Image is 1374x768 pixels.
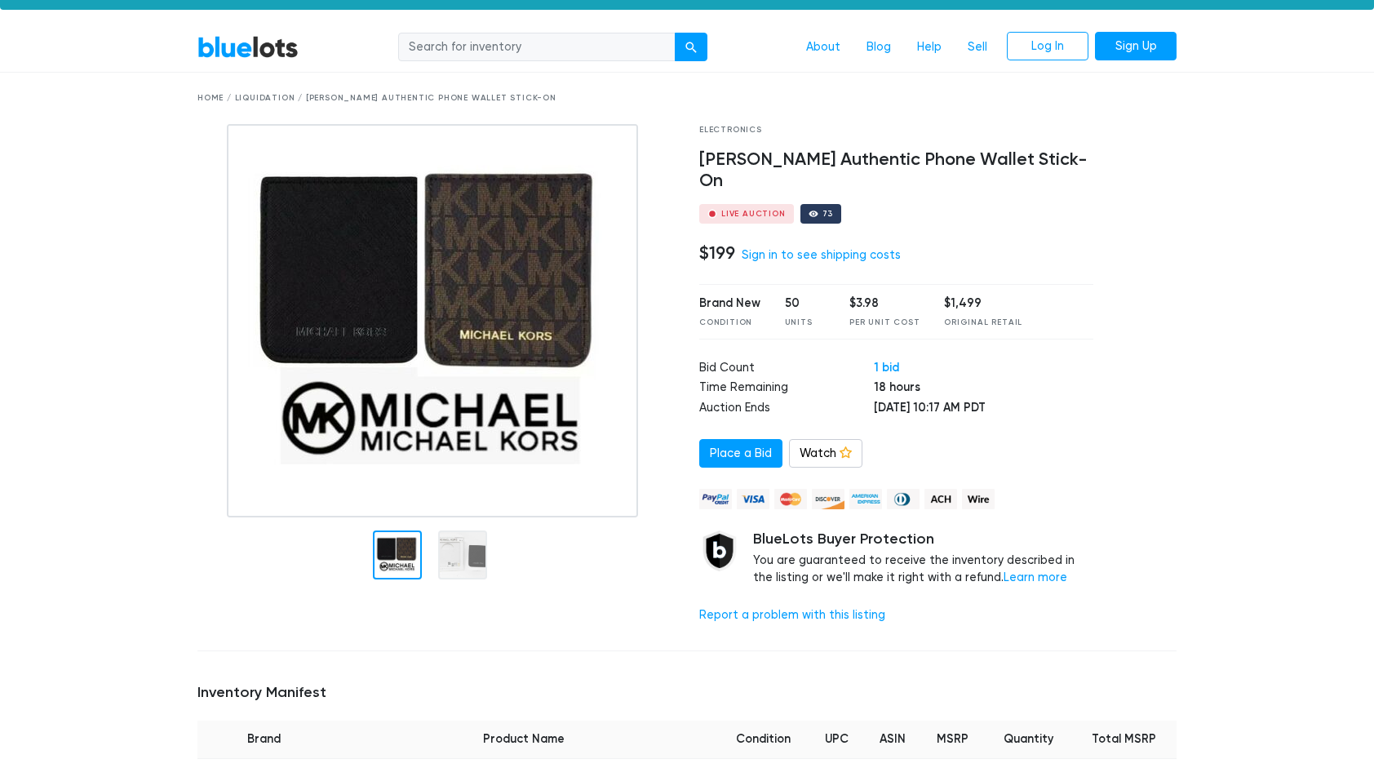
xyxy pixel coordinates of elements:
th: Quantity [985,721,1071,758]
td: 18 hours [874,379,1093,399]
img: paypal_credit-80455e56f6e1299e8d57f40c0dcee7b8cd4ae79b9eccbfc37e2480457ba36de9.png [699,489,732,509]
td: Auction Ends [699,399,874,420]
th: MSRP [921,721,986,758]
a: Help [904,32,955,63]
div: Units [785,317,826,329]
div: $3.98 [849,295,920,313]
img: american_express-ae2a9f97a040b4b41f6397f7637041a5861d5f99d0716c09922aba4e24c8547d.png [849,489,882,509]
a: Watch [789,439,862,468]
th: Total MSRP [1071,721,1177,758]
a: Report a problem with this listing [699,608,885,622]
th: Product Name [331,721,717,758]
div: You are guaranteed to receive the inventory described in the listing or we'll make it right with ... [753,530,1093,587]
a: Sign in to see shipping costs [742,248,901,262]
div: Original Retail [944,317,1022,329]
div: 73 [822,210,834,218]
img: wire-908396882fe19aaaffefbd8e17b12f2f29708bd78693273c0e28e3a24408487f.png [962,489,995,509]
img: ach-b7992fed28a4f97f893c574229be66187b9afb3f1a8d16a4691d3d3140a8ab00.png [924,489,957,509]
a: BlueLots [197,35,299,59]
h4: $199 [699,242,735,264]
th: ASIN [864,721,921,758]
a: Blog [853,32,904,63]
div: Per Unit Cost [849,317,920,329]
td: Bid Count [699,359,874,380]
img: discover-82be18ecfda2d062aad2762c1ca80e2d36a4073d45c9e0ffae68cd515fbd3d32.png [812,489,844,509]
img: visa-79caf175f036a155110d1892330093d4c38f53c55c9ec9e2c3a54a56571784bb.png [737,489,769,509]
div: Live Auction [721,210,786,218]
img: diners_club-c48f30131b33b1bb0e5d0e2dbd43a8bea4cb12cb2961413e2f4250e06c020426.png [887,489,920,509]
a: Learn more [1004,570,1067,584]
div: Brand New [699,295,760,313]
a: Place a Bid [699,439,782,468]
div: Electronics [699,124,1093,136]
img: buyer_protection_shield-3b65640a83011c7d3ede35a8e5a80bfdfaa6a97447f0071c1475b91a4b0b3d01.png [699,530,740,571]
h4: [PERSON_NAME] Authentic Phone Wallet Stick-On [699,149,1093,192]
a: Sell [955,32,1000,63]
a: Log In [1007,32,1088,61]
img: mastercard-42073d1d8d11d6635de4c079ffdb20a4f30a903dc55d1612383a1b395dd17f39.png [774,489,807,509]
h5: BlueLots Buyer Protection [753,530,1093,548]
th: UPC [809,721,863,758]
div: $1,499 [944,295,1022,313]
div: Condition [699,317,760,329]
th: Condition [717,721,810,758]
img: b46097ef-9692-42aa-85fb-6abe9c07b905-1744912783.jpg [227,124,638,517]
div: Home / Liquidation / [PERSON_NAME] Authentic Phone Wallet Stick-On [197,92,1177,104]
a: About [793,32,853,63]
td: Time Remaining [699,379,874,399]
td: [DATE] 10:17 AM PDT [874,399,1093,420]
input: Search for inventory [398,33,676,62]
a: Sign Up [1095,32,1177,61]
h5: Inventory Manifest [197,684,1177,702]
a: 1 bid [874,360,899,375]
th: Brand [197,721,331,758]
div: 50 [785,295,826,313]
